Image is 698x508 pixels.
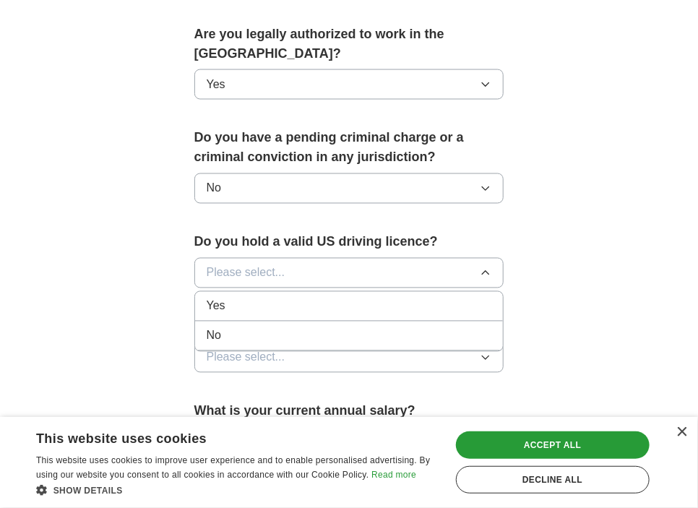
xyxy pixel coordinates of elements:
span: Please select... [207,349,285,366]
label: Are you legally authorized to work in the [GEOGRAPHIC_DATA]? [194,25,504,64]
button: No [194,173,504,204]
label: What is your current annual salary? [194,402,504,421]
span: No [207,327,221,345]
span: This website uses cookies to improve user experience and to enable personalised advertising. By u... [36,455,430,480]
button: Please select... [194,258,504,288]
span: Yes [207,76,225,93]
label: Do you hold a valid US driving licence? [194,233,504,252]
span: Please select... [207,264,285,282]
a: Read more, opens a new window [371,470,416,480]
span: Yes [207,298,225,315]
div: Close [676,427,687,438]
span: Show details [53,486,123,496]
span: No [207,180,221,197]
button: Please select... [194,343,504,373]
label: Do you have a pending criminal charge or a criminal conviction in any jurisdiction? [194,129,504,168]
div: Accept all [456,431,650,459]
button: Yes [194,69,504,100]
div: Decline all [456,466,650,494]
div: This website uses cookies [36,426,402,447]
div: Show details [36,483,438,497]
